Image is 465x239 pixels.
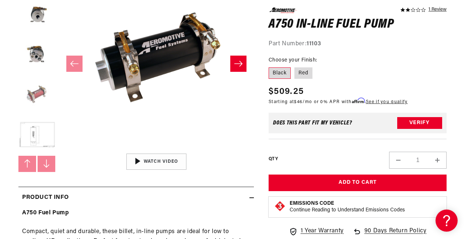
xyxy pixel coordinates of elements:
[18,77,55,113] button: Load image 4 in gallery view
[366,100,408,104] a: See if you qualify - Learn more about Affirm Financing (opens in modal)
[269,67,291,79] label: Black
[38,156,55,172] button: Slide right
[290,200,334,206] strong: Emissions Code
[18,187,254,208] summary: Product Info
[18,117,55,154] button: Load image 5 in gallery view
[269,39,447,49] div: Part Number:
[22,210,69,216] strong: A750 Fuel Pump
[290,200,405,213] button: Emissions CodeContinue Reading to Understand Emissions Codes
[269,56,318,64] legend: Choose your Finish:
[290,207,405,213] p: Continue Reading to Understand Emissions Codes
[274,200,286,212] img: Emissions code
[269,98,408,105] p: Starting at /mo or 0% APR with .
[269,156,278,162] label: QTY
[18,156,36,172] button: Slide left
[22,193,69,203] h2: Product Info
[301,226,344,236] span: 1 Year Warranty
[230,56,247,72] button: Slide right
[269,18,447,30] h1: A750 In-Line Fuel Pump
[273,120,352,126] div: Does This part fit My vehicle?
[18,36,55,73] button: Load image 3 in gallery view
[269,175,447,191] button: Add to Cart
[66,56,83,72] button: Slide left
[307,41,321,47] strong: 11103
[289,226,344,236] a: 1 Year Warranty
[294,100,303,104] span: $46
[352,98,365,103] span: Affirm
[429,7,447,13] a: 1 reviews
[269,85,304,98] span: $509.25
[294,67,312,79] label: Red
[397,117,442,129] button: Verify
